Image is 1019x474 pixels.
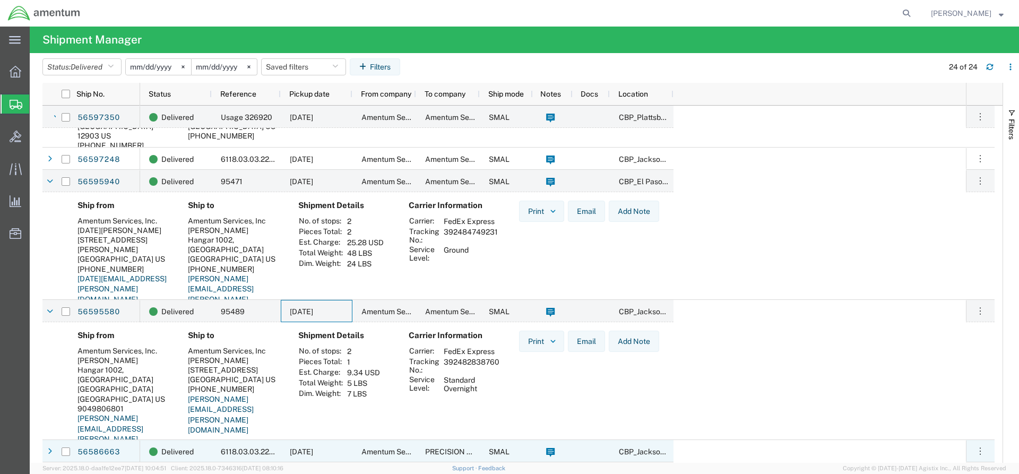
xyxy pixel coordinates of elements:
[931,7,991,19] span: Cienna Green
[77,444,120,461] a: 56586663
[77,264,171,274] div: [PHONE_NUMBER]
[609,201,659,222] button: Add Note
[298,258,343,269] th: Dim. Weight:
[188,356,281,365] div: [PERSON_NAME]
[298,216,343,227] th: No. of stops:
[188,254,281,264] div: [GEOGRAPHIC_DATA] US
[161,170,194,193] span: Delivered
[242,465,283,471] span: [DATE] 08:10:16
[77,304,120,321] a: 56595580
[930,7,1004,20] button: [PERSON_NAME]
[489,447,509,456] span: SMAL
[361,155,441,163] span: Amentum Services, Inc.
[77,365,171,384] div: Hangar 1002, [GEOGRAPHIC_DATA]
[298,389,343,399] th: Dim. Weight:
[221,447,328,456] span: 6118.03.03.2219.000.EJA.0000
[425,90,465,98] span: To company
[188,331,281,340] h4: Ship to
[188,274,254,314] a: [PERSON_NAME][EMAIL_ADDRESS][PERSON_NAME][DOMAIN_NAME]
[77,226,171,235] div: [DATE][PERSON_NAME]
[77,384,171,394] div: [GEOGRAPHIC_DATA]
[298,367,343,378] th: Est. Charge:
[540,90,561,98] span: Notes
[77,141,171,150] div: [PHONE_NUMBER]
[568,201,605,222] button: Email
[290,155,313,163] span: 08/26/2025
[42,465,166,471] span: Server: 2025.18.0-daa1fe12ee7
[161,300,194,323] span: Delivered
[489,155,509,163] span: SMAL
[77,174,120,191] a: 56595940
[548,206,558,216] img: dropdown
[188,365,281,375] div: [STREET_ADDRESS]
[188,264,281,274] div: [PHONE_NUMBER]
[298,357,343,367] th: Pieces Total:
[188,235,281,254] div: Hangar 1002, [GEOGRAPHIC_DATA]
[77,331,171,340] h4: Ship from
[409,227,440,245] th: Tracking No.:
[519,331,564,352] button: Print
[440,375,503,394] td: Standard Overnight
[1007,119,1016,140] span: Filters
[440,216,502,227] td: FedEx Express
[488,90,524,98] span: Ship mode
[188,216,281,226] div: Amentum Services, Inc
[409,201,494,210] h4: Carrier Information
[619,307,757,316] span: CBP_Jacksonville, FL_EJA
[171,465,283,471] span: Client: 2025.18.0-7346316
[581,90,598,98] span: Docs
[290,307,313,316] span: 08/25/2025
[843,464,1006,473] span: Copyright © [DATE]-[DATE] Agistix Inc., All Rights Reserved
[425,177,503,186] span: Amentum Services, Inc
[361,307,441,316] span: Amentum Services, Inc.
[77,404,171,413] div: 9049806801
[77,414,143,454] a: [PERSON_NAME][EMAIL_ADDRESS][PERSON_NAME][DOMAIN_NAME]
[161,148,194,170] span: Delivered
[343,237,387,248] td: 25.28 USD
[425,113,505,122] span: Amentum Services, Inc.
[298,346,343,357] th: No. of stops:
[425,307,503,316] span: Amentum Services, Inc
[440,357,503,375] td: 392482838760
[298,331,392,340] h4: Shipment Details
[298,237,343,248] th: Est. Charge:
[221,113,272,122] span: Usage 326920
[261,58,346,75] button: Saved filters
[290,113,313,122] span: 08/25/2025
[149,90,171,98] span: Status
[188,131,281,141] div: [PHONE_NUMBER]
[221,155,328,163] span: 6118.03.03.2219.000.EJA.0000
[188,226,281,235] div: [PERSON_NAME]
[290,177,313,186] span: 08/25/2025
[618,90,648,98] span: Location
[619,447,757,456] span: CBP_Jacksonville, FL_EJA
[949,62,978,73] div: 24 of 24
[489,177,509,186] span: SMAL
[361,447,441,456] span: Amentum Services, Inc.
[77,109,120,126] a: 56597350
[290,447,313,456] span: 08/25/2025
[619,155,757,163] span: CBP_Jacksonville, FL_EJA
[298,248,343,258] th: Total Weight:
[77,274,167,304] a: [DATE][EMAIL_ADDRESS][PERSON_NAME][DOMAIN_NAME]
[77,201,171,210] h4: Ship from
[350,58,400,75] button: Filters
[76,90,105,98] span: Ship No.
[361,177,441,186] span: Amentum Services, Inc.
[343,389,384,399] td: 7 LBS
[425,155,503,163] span: Amentum Services, Inc
[343,367,384,378] td: 9.34 USD
[440,346,503,357] td: FedEx Express
[619,177,741,186] span: CBP_El Paso, TX_ELP
[126,59,191,75] input: Not set
[519,201,564,222] button: Print
[489,113,509,122] span: SMAL
[452,465,479,471] a: Support
[77,235,171,254] div: [STREET_ADDRESS][PERSON_NAME]
[77,356,171,365] div: [PERSON_NAME]
[489,307,509,316] span: SMAL
[188,201,281,210] h4: Ship to
[188,375,281,384] div: [GEOGRAPHIC_DATA] US
[221,307,245,316] span: 95489
[619,113,756,122] span: CBP_Plattsburgh, NY_EPL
